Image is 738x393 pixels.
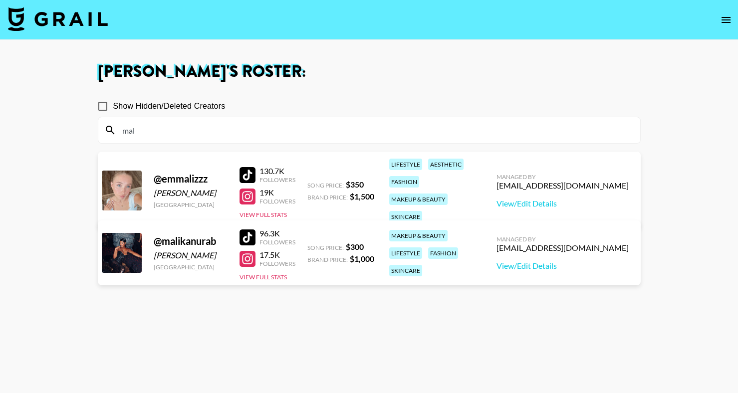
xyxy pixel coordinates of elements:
div: makeup & beauty [389,194,448,205]
div: 96.3K [259,228,295,238]
div: skincare [389,211,422,222]
span: Song Price: [307,182,344,189]
span: Show Hidden/Deleted Creators [113,100,226,112]
div: Followers [259,176,295,184]
div: 130.7K [259,166,295,176]
h1: [PERSON_NAME] 's Roster: [98,64,641,80]
div: [PERSON_NAME] [154,188,228,198]
div: [GEOGRAPHIC_DATA] [154,201,228,208]
span: Brand Price: [307,256,348,263]
div: fashion [428,247,458,259]
div: 17.5K [259,250,295,260]
span: Brand Price: [307,194,348,201]
div: Followers [259,260,295,267]
img: Grail Talent [8,7,108,31]
span: Song Price: [307,244,344,251]
div: [EMAIL_ADDRESS][DOMAIN_NAME] [496,243,629,253]
div: [PERSON_NAME] [154,250,228,260]
div: makeup & beauty [389,230,448,241]
div: [GEOGRAPHIC_DATA] [154,263,228,271]
div: @ emmalizzz [154,173,228,185]
div: skincare [389,265,422,276]
div: 19K [259,188,295,197]
a: View/Edit Details [496,198,629,208]
strong: $ 300 [346,242,364,251]
div: lifestyle [389,159,422,170]
div: Followers [259,238,295,246]
div: @ malikanurab [154,235,228,247]
input: Search by User Name [116,122,634,138]
strong: $ 350 [346,180,364,189]
div: [EMAIL_ADDRESS][DOMAIN_NAME] [496,181,629,191]
div: Followers [259,197,295,205]
div: Managed By [496,235,629,243]
div: aesthetic [428,159,464,170]
div: lifestyle [389,247,422,259]
button: View Full Stats [240,211,287,218]
button: open drawer [716,10,736,30]
button: View Full Stats [240,273,287,281]
strong: $ 1,000 [350,254,374,263]
div: fashion [389,176,419,188]
a: View/Edit Details [496,261,629,271]
div: Managed By [496,173,629,181]
strong: $ 1,500 [350,192,374,201]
